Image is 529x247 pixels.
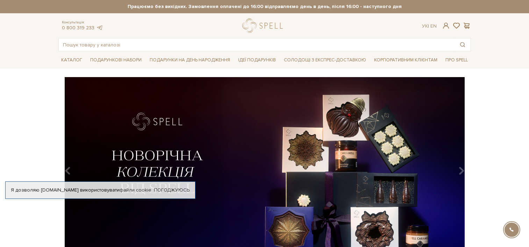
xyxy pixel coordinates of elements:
[428,23,429,29] span: |
[62,20,103,25] span: Консультація:
[281,54,369,66] a: Солодощі з експрес-доставкою
[443,55,471,66] a: Про Spell
[154,187,190,193] a: Погоджуюсь
[120,187,151,193] a: файли cookie
[87,55,144,66] a: Подарункові набори
[147,55,233,66] a: Подарунки на День народження
[58,55,85,66] a: Каталог
[58,3,471,10] strong: Працюємо без вихідних. Замовлення оплачені до 16:00 відправляємо день в день, після 16:00 - насту...
[422,23,437,29] div: Ук
[235,55,279,66] a: Ідеї подарунків
[62,25,94,31] a: 0 800 319 233
[96,25,103,31] a: telegram
[59,38,455,51] input: Пошук товару у каталозі
[371,55,440,66] a: Корпоративним клієнтам
[455,38,471,51] button: Пошук товару у каталозі
[430,23,437,29] a: En
[6,187,195,193] div: Я дозволяю [DOMAIN_NAME] використовувати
